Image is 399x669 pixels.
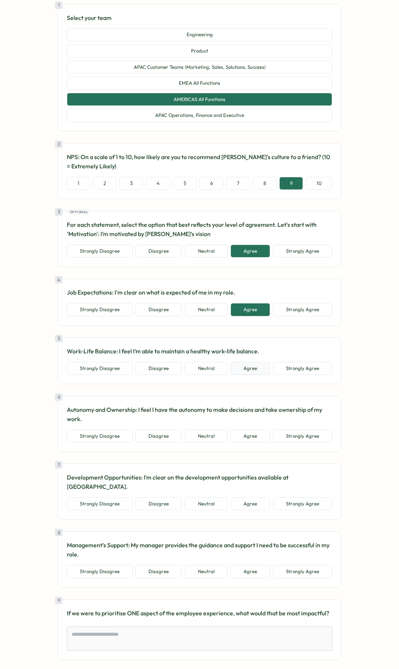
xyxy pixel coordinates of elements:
button: Strongly Disagree [67,430,133,443]
button: EMEA All Functions [67,77,332,90]
button: 8 [253,177,276,190]
div: 2 [55,141,62,148]
button: Neutral [185,430,227,443]
button: Agree [231,497,270,511]
button: Neutral [185,303,227,316]
button: Strongly Disagree [67,245,133,258]
button: 6 [199,177,223,190]
p: Development Opportunities: I’m clear on the development opportunities available at [GEOGRAPHIC_DA... [67,473,332,491]
button: Disagree [136,362,182,375]
button: Strongly Agree [273,362,332,375]
button: Agree [231,245,270,258]
button: Strongly Agree [273,497,332,511]
button: Agree [231,362,270,375]
button: AMERICAS All Functions [67,93,332,106]
button: Strongly Agree [273,245,332,258]
button: 1 [67,177,90,190]
button: Strongly Disagree [67,303,133,316]
p: For each statement, select the option that best reflects your level of agreement. Let's start wit... [67,220,332,239]
p: Select your team [67,13,332,23]
div: 4 [55,276,62,283]
button: Neutral [185,565,227,578]
button: Agree [231,565,270,578]
button: 9 [279,177,303,190]
button: Agree [231,303,270,316]
button: APAC Customer Teams (Marketing, Sales, Solutions, Success) [67,61,332,74]
button: Strongly Agree [273,303,332,316]
div: 9 [55,597,62,604]
p: Management’s Support: My manager provides the guidance and support I need to be successful in my ... [67,541,332,559]
div: 3 [55,208,62,216]
button: 5 [173,177,197,190]
div: 5 [55,335,62,342]
div: 6 [55,393,62,401]
button: Neutral [185,362,227,375]
div: 1 [55,1,62,9]
button: 2 [93,177,116,190]
button: APAC Operations, Finance and Executive [67,109,332,122]
button: Strongly Disagree [67,565,133,578]
button: 4 [146,177,170,190]
p: Autonomy and Ownership: I feel I have the autonomy to make decisions and take ownership of my work. [67,405,332,424]
button: 3 [119,177,143,190]
button: Disagree [136,565,182,578]
button: 10 [306,177,332,190]
span: Optional [70,209,88,215]
button: Disagree [136,497,182,511]
button: Agree [231,430,270,443]
div: 8 [55,529,62,536]
button: Disagree [136,303,182,316]
p: NPS: On a scale of 1 to 10, how likely are you to recommend [PERSON_NAME]'s culture to a friend? ... [67,152,332,171]
p: If we were to prioritise ONE aspect of the employee experience, what would that be most impactful? [67,609,332,618]
div: 7 [55,461,62,468]
button: Strongly Disagree [67,497,133,511]
button: Strongly Disagree [67,362,133,375]
button: Neutral [185,497,227,511]
button: Strongly Agree [273,430,332,443]
button: Strongly Agree [273,565,332,578]
button: Product [67,44,332,58]
button: Disagree [136,430,182,443]
p: Work-Life Balance: I feel I’m able to maintain a healthy work-life balance. [67,347,332,356]
p: Job Expectations: I'm clear on what is expected of me in my role. [67,288,332,297]
button: Neutral [185,245,227,258]
button: Disagree [136,245,182,258]
button: 7 [226,177,250,190]
button: Engineering [67,28,332,41]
